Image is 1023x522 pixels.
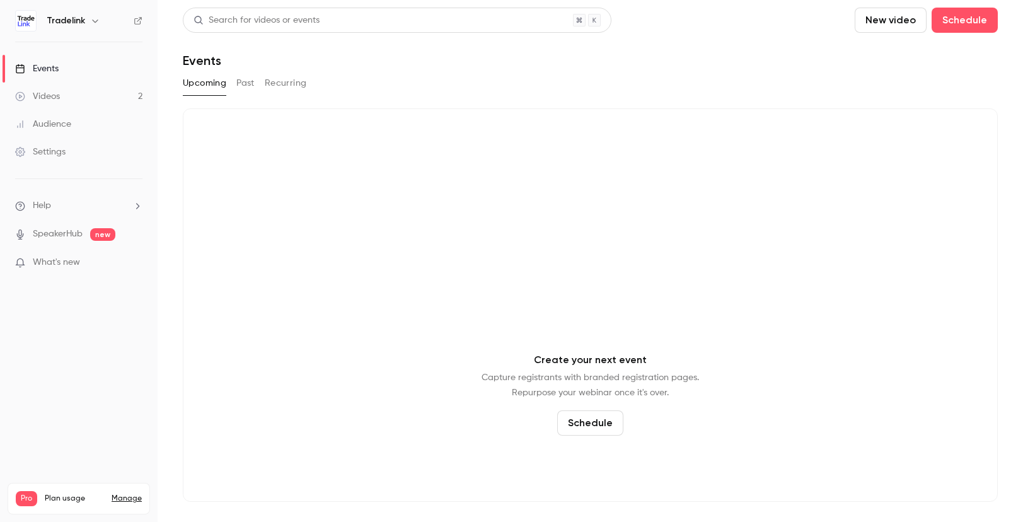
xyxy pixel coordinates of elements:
[15,62,59,75] div: Events
[112,494,142,504] a: Manage
[932,8,998,33] button: Schedule
[15,146,66,158] div: Settings
[16,491,37,506] span: Pro
[183,73,226,93] button: Upcoming
[33,228,83,241] a: SpeakerHub
[194,14,320,27] div: Search for videos or events
[33,256,80,269] span: What's new
[534,352,647,368] p: Create your next event
[15,90,60,103] div: Videos
[265,73,307,93] button: Recurring
[33,199,51,212] span: Help
[855,8,927,33] button: New video
[557,410,623,436] button: Schedule
[47,14,85,27] h6: Tradelink
[236,73,255,93] button: Past
[16,11,36,31] img: Tradelink
[183,53,221,68] h1: Events
[90,228,115,241] span: new
[15,199,142,212] li: help-dropdown-opener
[482,370,699,400] p: Capture registrants with branded registration pages. Repurpose your webinar once it's over.
[15,118,71,130] div: Audience
[45,494,104,504] span: Plan usage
